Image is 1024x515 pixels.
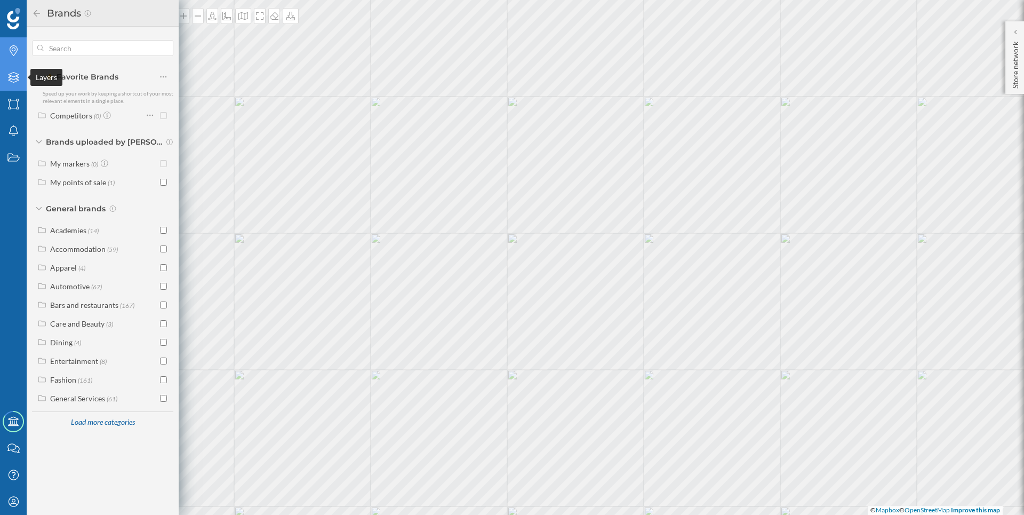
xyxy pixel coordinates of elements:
[94,111,101,120] span: (0)
[7,8,20,29] img: Geoblink Logo
[107,394,117,403] span: (61)
[868,506,1003,515] div: © ©
[50,300,118,310] div: Bars and restaurants
[107,244,118,253] span: (59)
[50,244,106,253] div: Accommodation
[46,72,118,82] span: Favorite Brands
[50,319,105,328] div: Care and Beauty
[78,375,92,384] span: (161)
[43,90,173,104] span: Speed up your work by keeping a shortcut of your most relevant elements in a single place.
[1010,37,1021,89] p: Store network
[78,263,85,272] span: (4)
[50,356,98,366] div: Entertainment
[42,5,84,22] h2: Brands
[65,413,141,432] div: Load more categories
[88,226,99,235] span: (14)
[91,282,102,291] span: (67)
[50,394,105,403] div: General Services
[21,7,60,17] span: Support
[50,226,86,235] div: Academies
[120,300,134,310] span: (167)
[106,319,113,328] span: (3)
[905,506,950,514] a: OpenStreetMap
[50,338,73,347] div: Dining
[30,69,62,86] div: Layers
[50,263,77,272] div: Apparel
[46,137,163,147] span: Brands uploaded by [PERSON_NAME]
[50,178,106,187] div: My points of sale
[46,203,106,214] span: General brands
[100,356,107,366] span: (8)
[50,159,90,168] div: My markers
[50,111,92,120] div: Competitors
[951,506,1000,514] a: Improve this map
[91,159,98,168] span: (0)
[74,338,81,347] span: (4)
[50,375,76,384] div: Fashion
[108,178,115,187] span: (1)
[876,506,899,514] a: Mapbox
[50,282,90,291] div: Automotive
